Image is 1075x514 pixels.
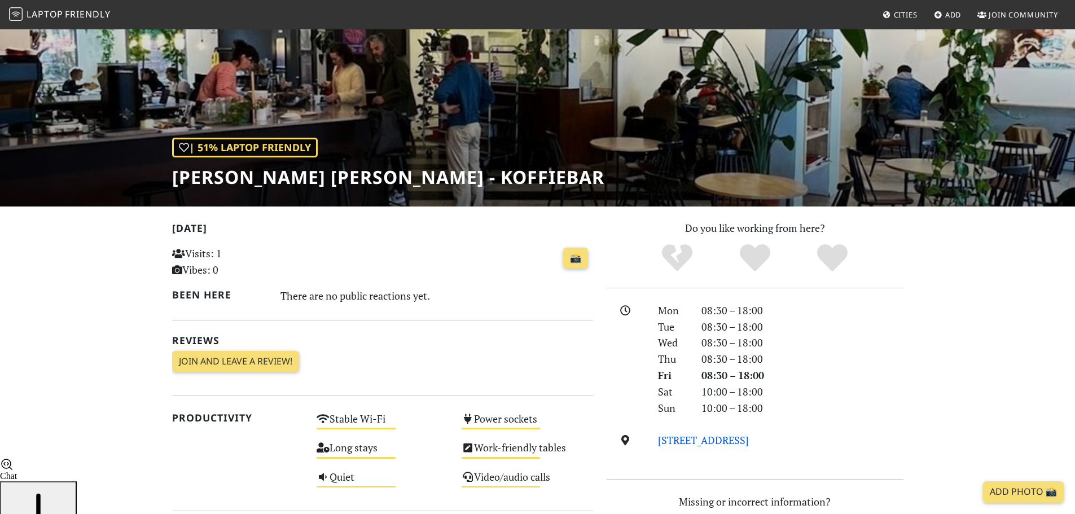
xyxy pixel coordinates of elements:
a: [STREET_ADDRESS] [658,433,749,447]
a: Join and leave a review! [172,351,299,372]
div: Definitely! [793,243,871,274]
div: 10:00 – 18:00 [695,400,910,416]
a: Add [929,5,966,25]
div: Fri [651,367,694,384]
div: Video/audio calls [455,468,600,497]
h2: Been here [172,289,267,301]
div: Mon [651,302,694,319]
h2: Productivity [172,412,304,424]
a: Join Community [973,5,1063,25]
h2: Reviews [172,335,593,346]
span: Friendly [65,8,110,20]
div: Wed [651,335,694,351]
div: 08:30 – 18:00 [695,319,910,335]
span: Laptop [27,8,63,20]
div: Tue [651,319,694,335]
a: 📸 [563,248,588,269]
p: Missing or incorrect information? [607,494,903,510]
span: Cities [894,10,918,20]
h2: [DATE] [172,222,593,239]
h1: [PERSON_NAME] [PERSON_NAME] - Koffiebar [172,166,604,188]
div: No [638,243,716,274]
div: Sun [651,400,694,416]
span: Add [945,10,962,20]
a: Add Photo 📸 [983,481,1064,503]
div: 08:30 – 18:00 [695,302,910,319]
div: 10:00 – 18:00 [695,384,910,400]
div: Work-friendly tables [455,438,600,467]
div: Sat [651,384,694,400]
p: Do you like working from here? [607,220,903,236]
span: Join Community [989,10,1058,20]
div: Thu [651,351,694,367]
div: Quiet [310,468,455,497]
div: Yes [716,243,794,274]
a: LaptopFriendly LaptopFriendly [9,5,111,25]
div: Power sockets [455,410,600,438]
div: 08:30 – 18:00 [695,351,910,367]
div: Long stays [310,438,455,467]
img: LaptopFriendly [9,7,23,21]
a: Cities [878,5,922,25]
div: Stable Wi-Fi [310,410,455,438]
div: 08:30 – 18:00 [695,367,910,384]
div: There are no public reactions yet. [280,287,593,305]
div: 08:30 – 18:00 [695,335,910,351]
p: Visits: 1 Vibes: 0 [172,245,304,278]
div: | 51% Laptop Friendly [172,138,318,157]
